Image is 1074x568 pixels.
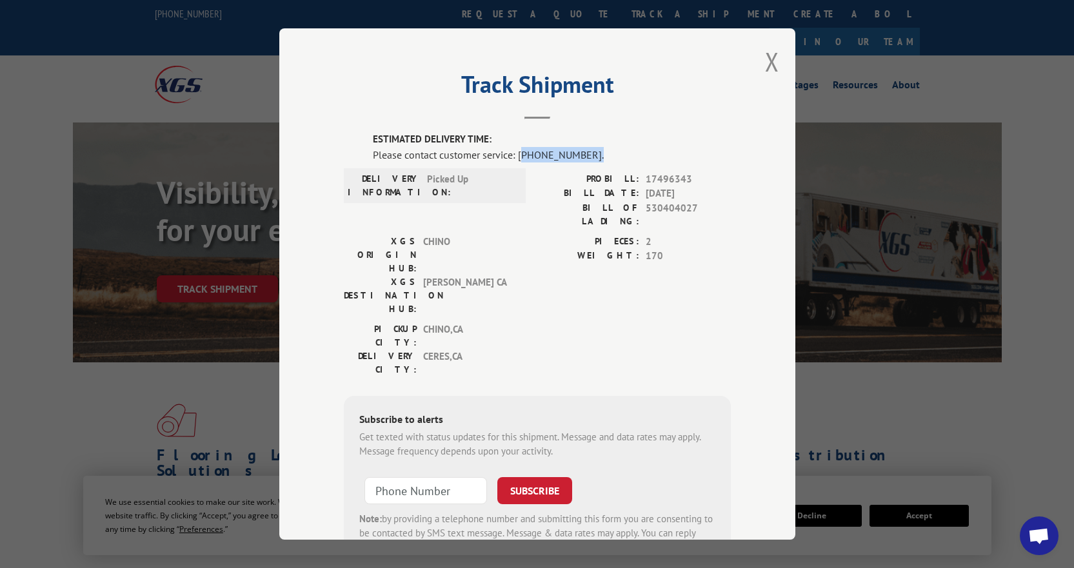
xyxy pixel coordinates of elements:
[537,235,639,250] label: PIECES:
[427,172,514,199] span: Picked Up
[373,132,731,147] label: ESTIMATED DELIVERY TIME:
[359,513,382,525] strong: Note:
[359,411,715,430] div: Subscribe to alerts
[344,235,417,275] label: XGS ORIGIN HUB:
[423,322,510,349] span: CHINO , CA
[537,201,639,228] label: BILL OF LADING:
[344,349,417,377] label: DELIVERY CITY:
[537,249,639,264] label: WEIGHT:
[364,477,487,504] input: Phone Number
[423,275,510,316] span: [PERSON_NAME] CA
[1020,516,1059,555] div: Open chat
[344,322,417,349] label: PICKUP CITY:
[359,430,715,459] div: Get texted with status updates for this shipment. Message and data rates may apply. Message frequ...
[537,172,639,187] label: PROBILL:
[646,201,731,228] span: 530404027
[373,147,731,162] div: Please contact customer service: [PHONE_NUMBER].
[646,235,731,250] span: 2
[423,349,510,377] span: CERES , CA
[497,477,572,504] button: SUBSCRIBE
[423,235,510,275] span: CHINO
[344,75,731,100] h2: Track Shipment
[646,186,731,201] span: [DATE]
[348,172,421,199] label: DELIVERY INFORMATION:
[646,172,731,187] span: 17496343
[765,44,779,79] button: Close modal
[537,186,639,201] label: BILL DATE:
[344,275,417,316] label: XGS DESTINATION HUB:
[646,249,731,264] span: 170
[359,512,715,556] div: by providing a telephone number and submitting this form you are consenting to be contacted by SM...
